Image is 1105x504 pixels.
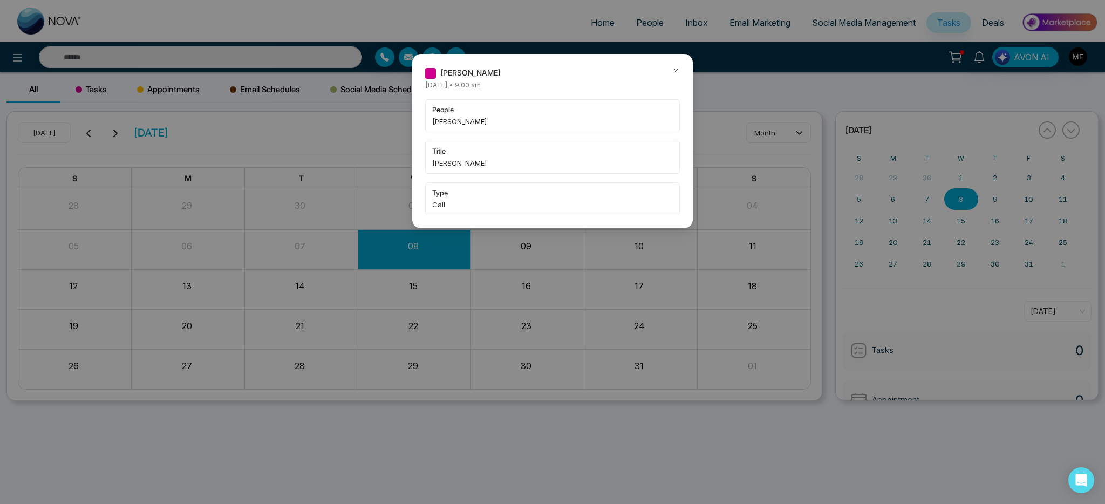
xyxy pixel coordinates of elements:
span: [PERSON_NAME] [432,116,673,127]
span: [PERSON_NAME] [432,158,673,168]
span: type [432,187,673,198]
span: title [432,146,673,156]
span: Call [432,199,673,210]
div: Open Intercom Messenger [1068,467,1094,493]
span: [DATE] • 9:00 am [425,81,481,89]
span: [PERSON_NAME] [440,67,501,79]
span: people [432,104,673,115]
